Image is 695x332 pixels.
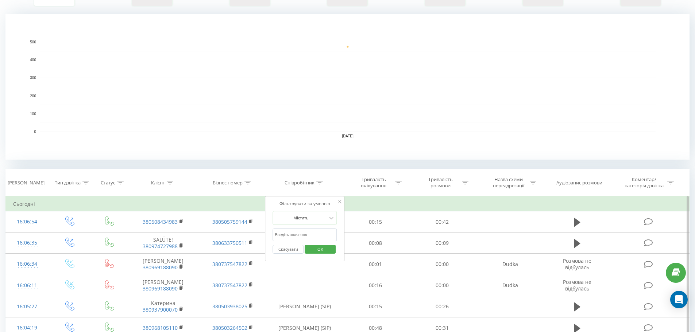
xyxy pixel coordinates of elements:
[13,257,41,271] div: 16:06:34
[475,275,545,296] td: Dudka
[212,261,247,267] a: 380737547822
[273,200,337,207] div: Фільтрувати за умовою
[212,303,247,310] a: 380503938025
[409,211,476,233] td: 00:42
[143,324,178,331] a: 380968105110
[143,218,178,225] a: 380508434983
[342,233,409,254] td: 00:08
[342,296,409,317] td: 00:15
[30,58,36,62] text: 400
[409,233,476,254] td: 00:09
[273,229,337,241] input: Введіть значення
[30,112,36,116] text: 100
[101,180,115,186] div: Статус
[489,176,528,189] div: Назва схеми переадресації
[556,180,602,186] div: Аудіозапис розмови
[212,324,247,331] a: 380503264502
[342,275,409,296] td: 00:16
[670,291,688,308] div: Open Intercom Messenger
[563,278,591,292] span: Розмова не відбулась
[6,197,690,211] td: Сьогодні
[5,14,690,160] svg: A chart.
[212,218,247,225] a: 380505759144
[143,243,178,250] a: 380974727988
[409,275,476,296] td: 00:00
[34,130,36,134] text: 0
[13,300,41,314] div: 16:05:27
[13,278,41,293] div: 16:06:11
[143,264,178,271] a: 380969188090
[285,180,314,186] div: Співробітник
[354,176,393,189] div: Тривалість очікування
[623,176,665,189] div: Коментар/категорія дзвінка
[305,245,336,254] button: OK
[13,236,41,250] div: 16:06:35
[55,180,81,186] div: Тип дзвінка
[151,180,165,186] div: Клієнт
[30,40,36,44] text: 500
[128,254,198,275] td: [PERSON_NAME]
[143,306,178,313] a: 380937900070
[128,233,198,254] td: SALÜTE!
[475,254,545,275] td: Dudka
[30,94,36,98] text: 200
[421,176,460,189] div: Тривалість розмови
[212,239,247,246] a: 380633750511
[267,296,342,317] td: [PERSON_NAME] (SIP)
[342,211,409,233] td: 00:15
[310,243,331,255] span: OK
[212,282,247,289] a: 380737547822
[30,76,36,80] text: 300
[409,254,476,275] td: 00:00
[409,296,476,317] td: 00:26
[13,215,41,229] div: 16:06:54
[128,296,198,317] td: Катерина
[213,180,243,186] div: Бізнес номер
[8,180,45,186] div: [PERSON_NAME]
[342,134,354,138] text: [DATE]
[273,245,304,254] button: Скасувати
[563,257,591,271] span: Розмова не відбулась
[128,275,198,296] td: [PERSON_NAME]
[342,254,409,275] td: 00:01
[143,285,178,292] a: 380969188090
